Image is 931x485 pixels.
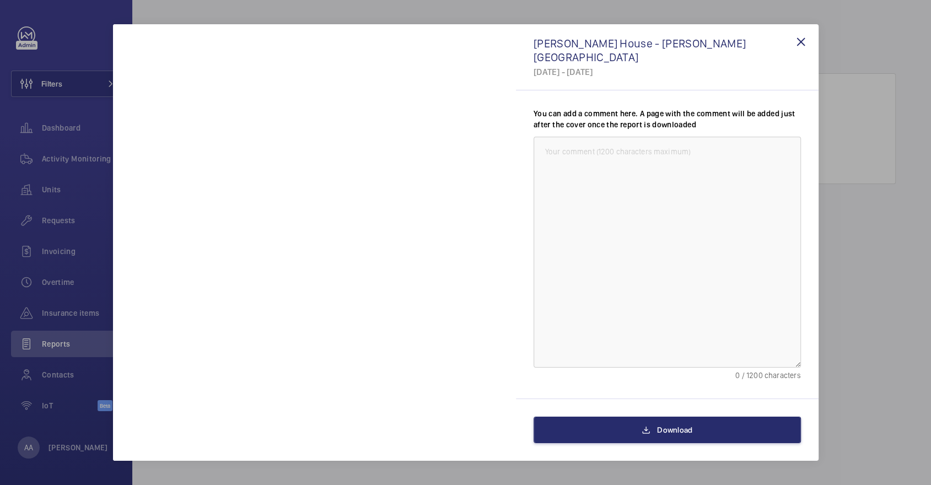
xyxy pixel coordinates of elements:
[534,417,801,443] button: Download
[534,108,801,130] label: You can add a comment here. A page with the comment will be added just after the cover once the r...
[534,36,801,64] div: [PERSON_NAME] House - [PERSON_NAME][GEOGRAPHIC_DATA]
[534,370,801,381] div: 0 / 1200 characters
[657,425,692,434] span: Download
[534,66,801,78] div: [DATE] - [DATE]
